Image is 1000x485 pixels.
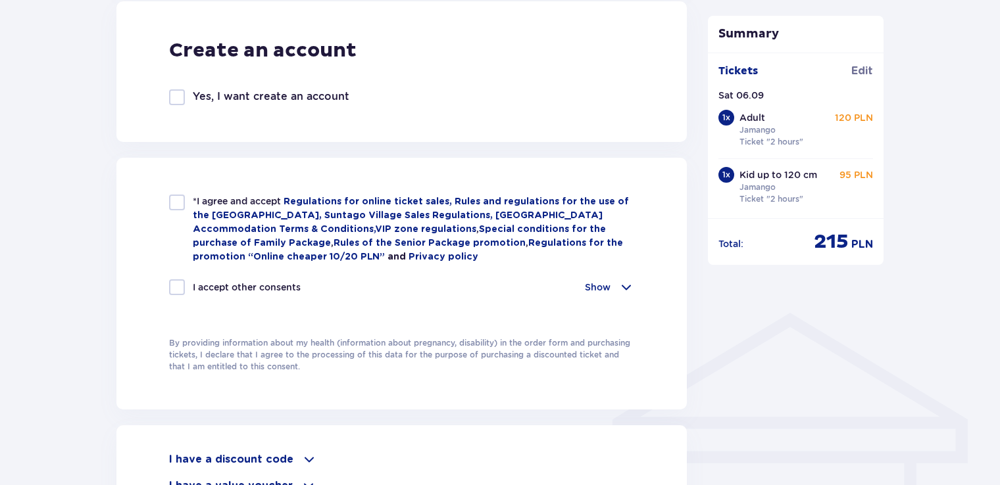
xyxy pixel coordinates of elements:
[718,237,743,250] p: Total :
[839,168,873,181] p: 95 PLN
[739,136,803,148] p: Ticket "2 hours"
[851,237,873,252] p: PLN
[334,239,526,248] a: Rules of the Senior Package promotion
[585,281,611,294] p: Show
[814,229,849,254] p: 215
[409,252,478,262] a: Privacy policy
[708,26,884,42] p: Summary
[835,111,873,124] p: 120 PLN
[284,197,455,206] a: Regulations for online ticket sales,
[169,452,293,467] p: I have a discount code
[193,196,284,206] span: *I agree and accept
[193,195,634,264] p: , , ,
[193,89,349,104] p: Yes, I want create an account
[169,38,357,63] p: Create an account
[718,167,734,183] div: 1 x
[739,181,776,193] p: Jamango
[718,110,734,126] div: 1 x
[193,281,301,294] p: I accept other consents
[718,89,764,102] p: Sat 06.09
[169,337,634,373] p: By providing information about my health (information about pregnancy, disability) in the order f...
[739,124,776,136] p: Jamango
[739,168,817,181] p: Kid up to 120 cm
[324,211,495,220] a: Suntago Village Sales Regulations,
[387,252,409,262] span: and
[739,111,765,124] p: Adult
[718,64,758,78] p: Tickets
[739,193,803,205] p: Ticket "2 hours"
[375,225,476,234] a: VIP zone regulations
[851,64,873,78] a: Edit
